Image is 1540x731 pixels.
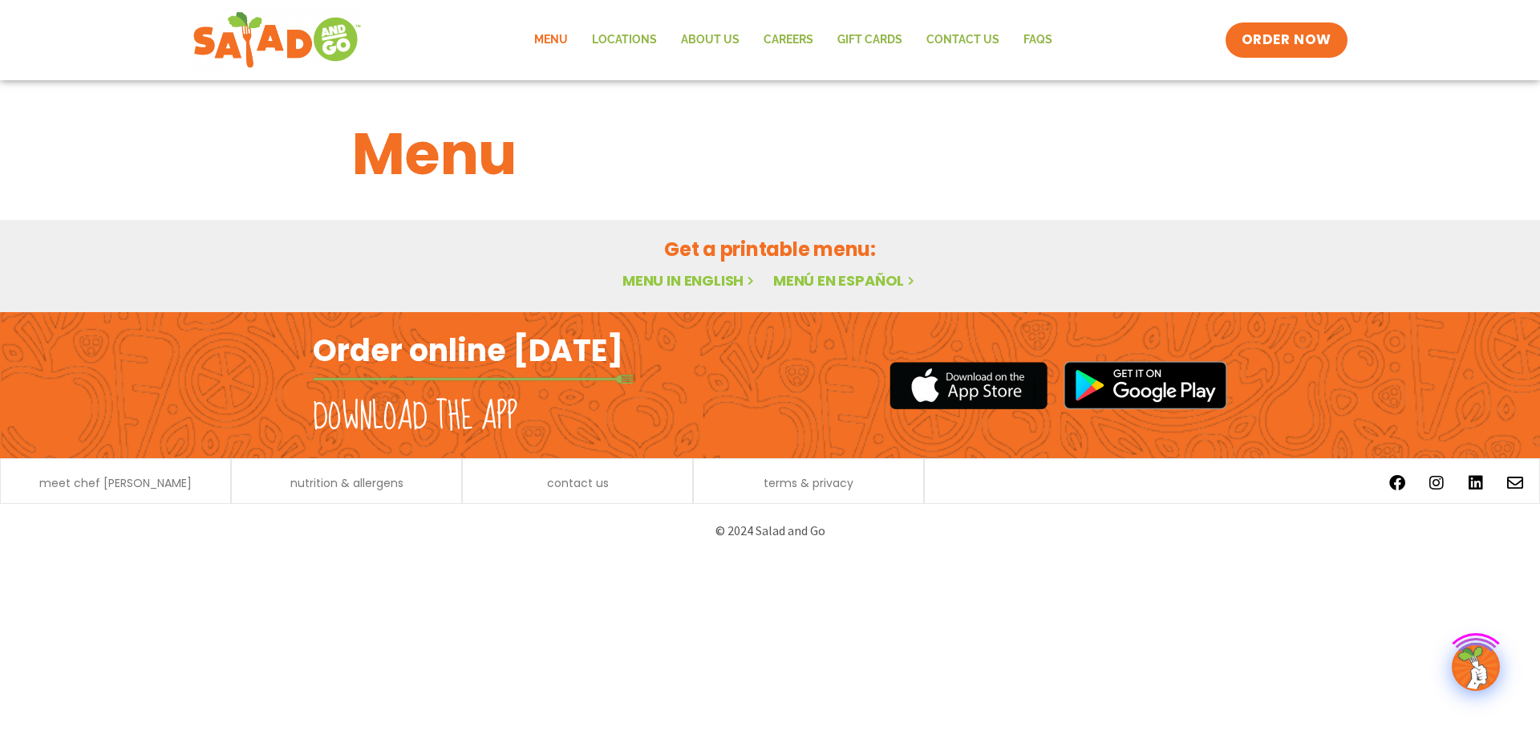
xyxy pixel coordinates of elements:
a: Locations [580,22,669,59]
a: Careers [752,22,825,59]
h2: Order online [DATE] [313,331,623,370]
a: Menú en español [773,270,918,290]
a: GIFT CARDS [825,22,914,59]
a: Menu [522,22,580,59]
img: new-SAG-logo-768×292 [192,8,362,72]
a: Contact Us [914,22,1011,59]
h2: Get a printable menu: [352,235,1188,263]
h2: Download the app [313,395,517,440]
a: About Us [669,22,752,59]
img: google_play [1064,361,1227,409]
a: contact us [547,477,609,489]
a: Menu in English [622,270,757,290]
p: © 2024 Salad and Go [321,520,1219,542]
nav: Menu [522,22,1064,59]
a: ORDER NOW [1226,22,1347,58]
span: ORDER NOW [1242,30,1331,50]
img: fork [313,375,634,384]
img: appstore [890,359,1048,412]
a: FAQs [1011,22,1064,59]
h1: Menu [352,111,1188,197]
a: terms & privacy [764,477,853,489]
a: nutrition & allergens [290,477,403,489]
a: meet chef [PERSON_NAME] [39,477,192,489]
